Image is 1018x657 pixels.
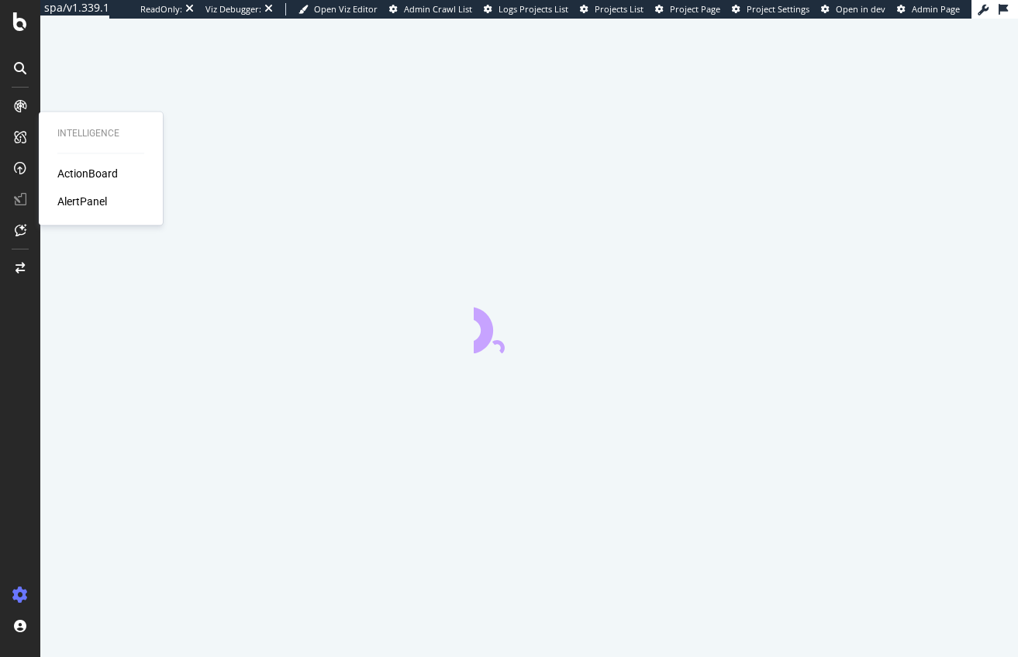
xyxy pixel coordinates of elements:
div: ReadOnly: [140,3,182,15]
span: Admin Page [912,3,960,15]
div: Intelligence [57,127,144,140]
a: Project Page [655,3,720,15]
a: ActionBoard [57,167,118,182]
a: Admin Crawl List [389,3,472,15]
a: Open in dev [821,3,885,15]
span: Projects List [595,3,644,15]
div: animation [474,298,585,353]
span: Logs Projects List [499,3,568,15]
span: Admin Crawl List [404,3,472,15]
a: Projects List [580,3,644,15]
span: Project Settings [747,3,809,15]
span: Project Page [670,3,720,15]
span: Open in dev [836,3,885,15]
a: AlertPanel [57,194,107,210]
a: Admin Page [897,3,960,15]
div: Viz Debugger: [205,3,261,15]
a: Open Viz Editor [298,3,378,15]
a: Logs Projects List [484,3,568,15]
a: Project Settings [732,3,809,15]
span: Open Viz Editor [314,3,378,15]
